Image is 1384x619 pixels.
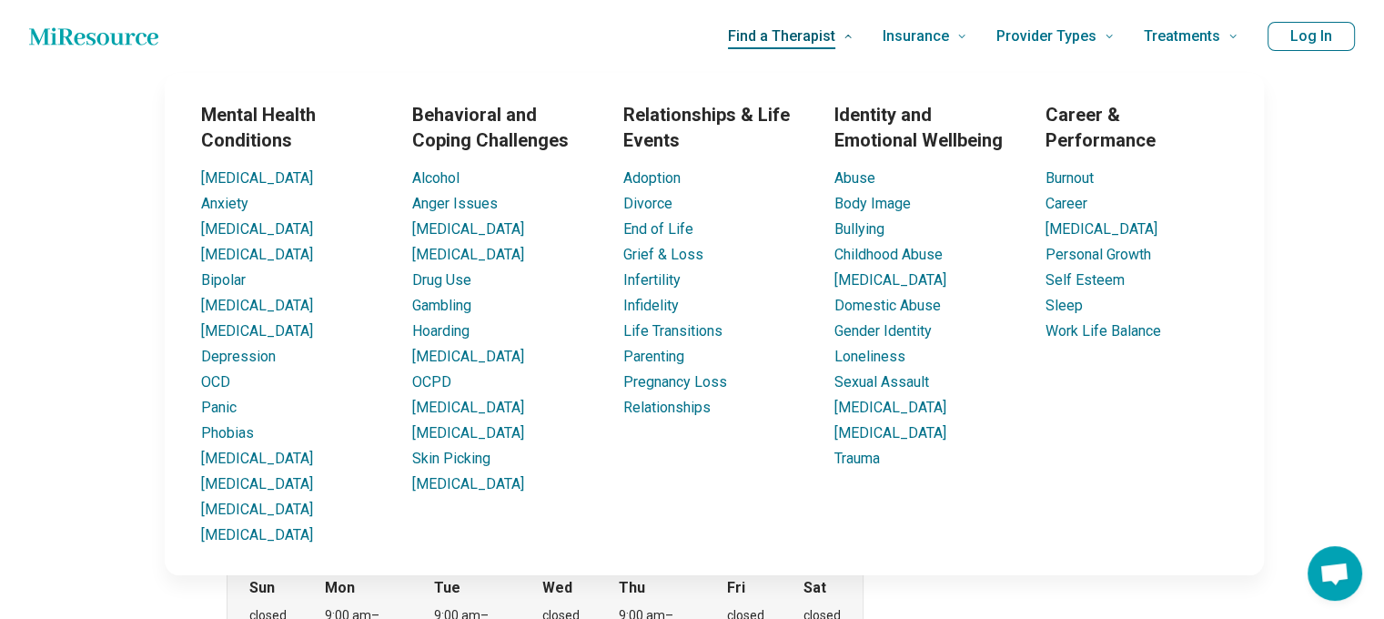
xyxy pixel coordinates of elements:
a: Loneliness [834,348,905,365]
a: Hoarding [412,322,470,340]
a: Depression [201,348,276,365]
a: [MEDICAL_DATA] [412,475,524,492]
a: Childhood Abuse [834,246,943,263]
a: [MEDICAL_DATA] [412,399,524,416]
strong: Wed [542,577,572,599]
a: [MEDICAL_DATA] [834,271,946,289]
a: Gender Identity [834,322,932,340]
a: Drug Use [412,271,471,289]
a: [MEDICAL_DATA] [201,297,313,314]
a: [MEDICAL_DATA] [201,246,313,263]
a: Adoption [623,169,681,187]
a: OCD [201,373,230,391]
a: Sexual Assault [834,373,929,391]
a: [MEDICAL_DATA] [412,348,524,365]
strong: Thu [619,577,645,599]
button: Log In [1268,22,1355,51]
span: Treatments [1144,24,1220,49]
h3: Mental Health Conditions [201,102,383,153]
h3: Behavioral and Coping Challenges [412,102,594,153]
span: Find a Therapist [728,24,835,49]
a: Infertility [623,271,681,289]
strong: Sat [803,577,826,599]
a: Anger Issues [412,195,498,212]
a: [MEDICAL_DATA] [201,322,313,340]
a: Phobias [201,424,254,441]
strong: Sun [249,577,275,599]
h3: Relationships & Life Events [623,102,805,153]
a: Body Image [834,195,911,212]
a: Gambling [412,297,471,314]
a: Work Life Balance [1046,322,1161,340]
a: [MEDICAL_DATA] [412,424,524,441]
strong: Fri [727,577,745,599]
a: Career [1046,195,1087,212]
a: [MEDICAL_DATA] [201,450,313,467]
a: Pregnancy Loss [623,373,727,391]
a: Skin Picking [412,450,490,467]
a: Domestic Abuse [834,297,941,314]
a: Abuse [834,169,875,187]
a: Anxiety [201,195,248,212]
a: End of Life [623,220,693,238]
a: Divorce [623,195,672,212]
a: [MEDICAL_DATA] [201,220,313,238]
a: Bipolar [201,271,246,289]
h3: Identity and Emotional Wellbeing [834,102,1016,153]
a: Panic [201,399,237,416]
a: Infidelity [623,297,679,314]
a: Personal Growth [1046,246,1151,263]
div: Open chat [1308,546,1362,601]
a: [MEDICAL_DATA] [412,246,524,263]
a: Life Transitions [623,322,722,340]
span: Provider Types [996,24,1096,49]
strong: Tue [434,577,460,599]
a: Home page [29,18,158,55]
a: Burnout [1046,169,1094,187]
a: Trauma [834,450,880,467]
a: [MEDICAL_DATA] [201,501,313,518]
a: Sleep [1046,297,1083,314]
a: Alcohol [412,169,460,187]
a: Parenting [623,348,684,365]
div: Find a Therapist [56,73,1373,575]
a: Self Esteem [1046,271,1125,289]
a: [MEDICAL_DATA] [412,220,524,238]
a: [MEDICAL_DATA] [201,169,313,187]
a: [MEDICAL_DATA] [201,475,313,492]
a: [MEDICAL_DATA] [834,424,946,441]
a: OCPD [412,373,451,391]
a: [MEDICAL_DATA] [201,526,313,543]
h3: Career & Performance [1046,102,1227,153]
a: Grief & Loss [623,246,703,263]
a: [MEDICAL_DATA] [834,399,946,416]
strong: Mon [325,577,355,599]
span: Insurance [883,24,949,49]
a: Relationships [623,399,711,416]
a: [MEDICAL_DATA] [1046,220,1157,238]
a: Bullying [834,220,884,238]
